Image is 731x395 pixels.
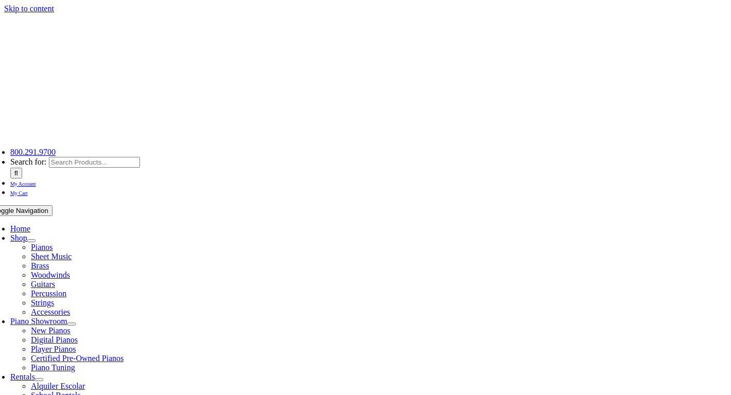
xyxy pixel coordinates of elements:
[31,289,66,298] a: Percussion
[31,243,53,252] a: Pianos
[31,354,124,363] a: Certified Pre-Owned Pianos
[31,345,76,353] a: Player Pianos
[10,317,67,326] a: Piano Showroom
[31,298,54,307] a: Strings
[31,261,49,270] a: Brass
[10,188,28,196] a: My Cart
[10,148,56,156] a: 800.291.9700
[10,168,22,178] input: Search
[10,178,36,187] a: My Account
[4,4,54,13] a: Skip to content
[31,252,72,261] a: Sheet Music
[49,157,140,168] input: Search Products...
[31,280,55,289] a: Guitars
[10,190,28,196] span: My Cart
[10,181,36,187] span: My Account
[31,335,78,344] a: Digital Pianos
[31,271,70,279] a: Woodwinds
[35,378,43,381] button: Open submenu of Rentals
[31,363,75,372] a: Piano Tuning
[10,157,47,166] span: Search for:
[31,308,70,316] a: Accessories
[27,239,36,242] button: Open submenu of Shop
[10,234,27,242] a: Shop
[67,322,76,326] button: Open submenu of Piano Showroom
[10,372,35,381] a: Rentals
[10,224,30,233] a: Home
[31,382,85,390] a: Alquiler Escolar
[31,326,71,335] a: New Pianos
